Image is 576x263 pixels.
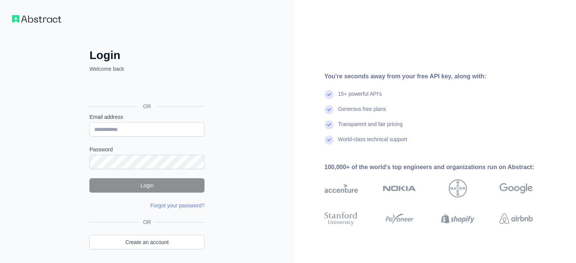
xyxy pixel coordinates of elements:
[89,48,204,62] h2: Login
[338,105,386,120] div: Generous free plans
[338,90,382,105] div: 15+ powerful API's
[449,179,467,198] img: bayer
[325,135,334,145] img: check mark
[338,120,403,135] div: Transparent and fair pricing
[500,179,533,198] img: google
[89,178,204,193] button: Login
[325,179,358,198] img: accenture
[325,105,334,114] img: check mark
[500,210,533,227] img: airbnb
[325,72,557,81] div: You're seconds away from your free API key, along with:
[12,15,61,23] img: Workflow
[150,202,204,209] a: Forgot your password?
[325,163,557,172] div: 100,000+ of the world's top engineers and organizations run on Abstract:
[89,65,204,73] p: Welcome back
[325,90,334,99] img: check mark
[140,218,154,226] span: OR
[338,135,407,151] div: World-class technical support
[86,81,207,98] iframe: Sign in with Google Button
[325,120,334,129] img: check mark
[441,210,475,227] img: shopify
[89,113,204,121] label: Email address
[383,210,416,227] img: payoneer
[137,103,157,110] span: OR
[89,235,204,249] a: Create an account
[325,210,358,227] img: stanford university
[383,179,416,198] img: nokia
[89,146,204,153] label: Password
